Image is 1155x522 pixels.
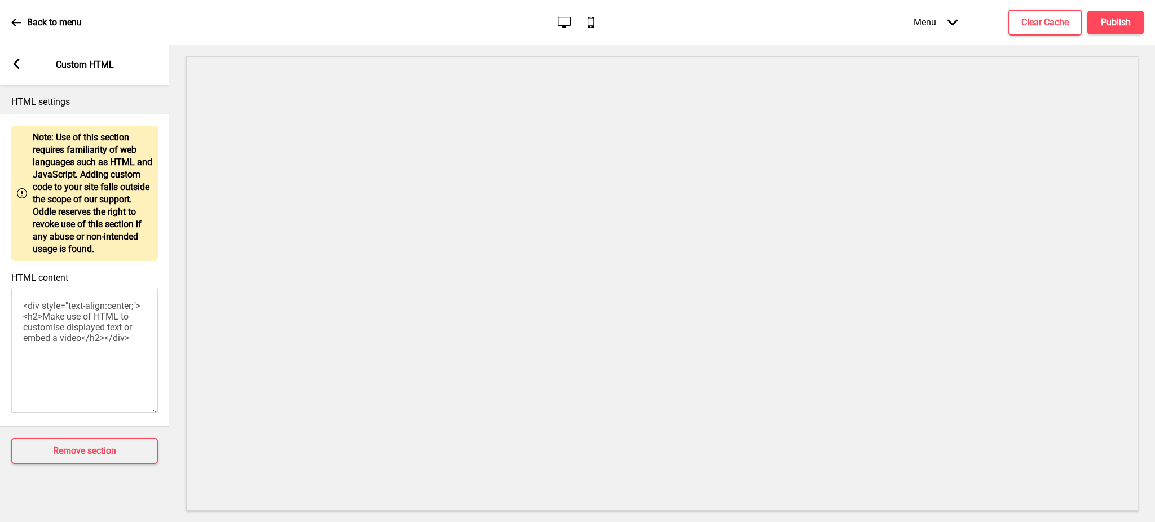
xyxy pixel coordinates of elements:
button: Remove section [11,438,158,464]
label: HTML content [11,272,68,283]
a: Back to menu [11,7,82,38]
button: Clear Cache [1008,10,1082,36]
p: HTML settings [11,96,158,108]
p: Back to menu [27,16,82,29]
p: Note: Use of this section requires familiarity of web languages such as HTML and JavaScript. Addi... [33,131,152,255]
textarea: <div style="text-align:center;"><h2>Make use of HTML to customise displayed text or embed a video... [11,289,158,413]
h4: Publish [1101,16,1131,29]
h4: Clear Cache [1021,16,1069,29]
p: Custom HTML [56,59,114,71]
div: Menu [902,6,969,39]
button: Publish [1087,11,1144,34]
h4: Remove section [53,445,116,457]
